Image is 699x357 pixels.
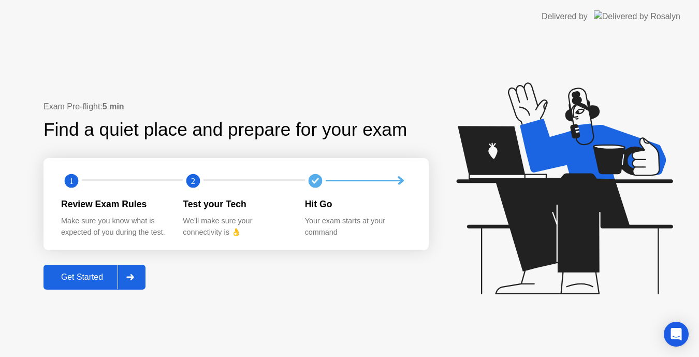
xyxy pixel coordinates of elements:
[43,265,145,290] button: Get Started
[191,176,195,185] text: 2
[305,216,410,238] div: Your exam starts at your command
[664,322,689,347] div: Open Intercom Messenger
[47,273,118,282] div: Get Started
[43,116,409,144] div: Find a quiet place and prepare for your exam
[183,197,288,211] div: Test your Tech
[61,216,166,238] div: Make sure you know what is expected of you during the test.
[542,10,588,23] div: Delivered by
[43,101,429,113] div: Exam Pre-flight:
[305,197,410,211] div: Hit Go
[61,197,166,211] div: Review Exam Rules
[103,102,124,111] b: 5 min
[594,10,680,22] img: Delivered by Rosalyn
[183,216,288,238] div: We’ll make sure your connectivity is 👌
[69,176,74,185] text: 1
